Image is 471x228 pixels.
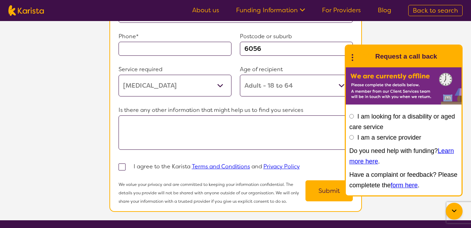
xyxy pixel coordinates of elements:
[8,5,44,16] img: Karista logo
[391,182,418,189] a: form here
[119,31,231,42] p: Phone*
[134,161,300,172] p: I agree to the Karista and
[357,49,371,63] img: Karista
[378,6,391,14] a: Blog
[375,51,437,62] h1: Request a call back
[349,113,455,130] label: I am looking for a disability or aged care service
[349,146,458,167] p: Do you need help with funding? .
[192,163,250,170] a: Terms and Conditions
[192,6,219,14] a: About us
[346,67,462,105] img: Karista offline chat form to request call back
[413,6,458,15] span: Back to search
[349,169,458,190] p: Have a complaint or feedback? Please completete the .
[322,6,361,14] a: For Providers
[236,6,305,14] a: Funding Information
[305,180,353,201] button: Submit
[240,64,353,75] p: Age of recipient
[119,64,231,75] p: Service required
[119,105,353,115] p: Is there any other information that might help us to find you services
[357,134,421,141] label: I am a service provider
[263,163,300,170] a: Privacy Policy
[119,180,305,206] p: We value your privacy and are committed to keeping your information confidential. The details you...
[408,5,463,16] a: Back to search
[240,31,353,42] p: Postcode or suburb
